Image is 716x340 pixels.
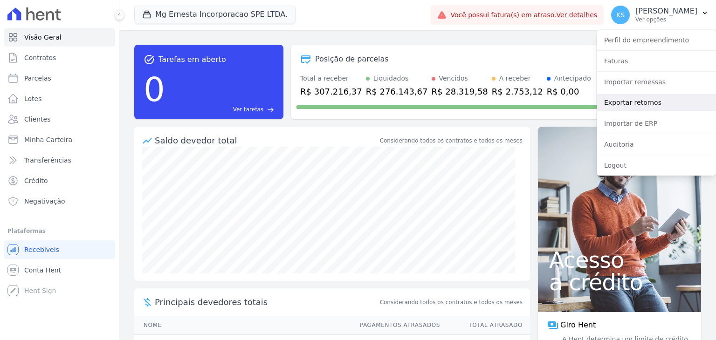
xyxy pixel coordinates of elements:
a: Visão Geral [4,28,115,47]
button: KS [PERSON_NAME] Ver opções [604,2,716,28]
span: Conta Hent [24,265,61,275]
a: Exportar retornos [597,94,716,111]
a: Conta Hent [4,261,115,279]
div: Total a receber [300,74,362,83]
span: east [267,106,274,113]
span: Acesso [549,249,690,271]
th: Pagamentos Atrasados [351,316,441,335]
a: Logout [597,157,716,174]
a: Negativação [4,192,115,211]
a: Lotes [4,89,115,108]
span: Clientes [24,115,50,124]
span: task_alt [144,54,155,65]
a: Parcelas [4,69,115,88]
div: R$ 0,00 [547,85,591,98]
span: Transferências [24,156,71,165]
a: Ver detalhes [557,11,598,19]
span: Crédito [24,176,48,185]
span: Lotes [24,94,42,103]
span: Recebíveis [24,245,59,254]
a: Recebíveis [4,240,115,259]
p: [PERSON_NAME] [635,7,697,16]
span: KS [616,12,625,18]
div: Plataformas [7,225,111,237]
div: R$ 2.753,12 [492,85,543,98]
th: Nome [134,316,351,335]
div: Liquidados [373,74,409,83]
span: Visão Geral [24,33,62,42]
a: Perfil do empreendimento [597,32,716,48]
a: Contratos [4,48,115,67]
button: Mg Ernesta Incorporacao SPE LTDA. [134,6,296,23]
span: Principais devedores totais [155,296,378,308]
div: A receber [499,74,531,83]
span: Tarefas em aberto [158,54,226,65]
div: Antecipado [554,74,591,83]
a: Importar de ERP [597,115,716,132]
span: Ver tarefas [233,105,263,114]
span: Negativação [24,197,65,206]
span: Você possui fatura(s) em atraso. [450,10,597,20]
a: Ver tarefas east [169,105,274,114]
span: Contratos [24,53,56,62]
div: R$ 307.216,37 [300,85,362,98]
div: 0 [144,65,165,114]
div: Vencidos [439,74,468,83]
div: Posição de parcelas [315,54,389,65]
th: Total Atrasado [441,316,530,335]
a: Transferências [4,151,115,170]
a: Minha Carteira [4,130,115,149]
span: Minha Carteira [24,135,72,144]
a: Importar remessas [597,74,716,90]
a: Auditoria [597,136,716,153]
span: Giro Hent [560,320,596,331]
a: Faturas [597,53,716,69]
span: a crédito [549,271,690,293]
div: R$ 276.143,67 [366,85,428,98]
div: Saldo devedor total [155,134,378,147]
div: Considerando todos os contratos e todos os meses [380,136,523,145]
div: R$ 28.319,58 [432,85,488,98]
a: Clientes [4,110,115,129]
span: Considerando todos os contratos e todos os meses [380,298,523,306]
p: Ver opções [635,16,697,23]
span: Parcelas [24,74,51,83]
a: Crédito [4,171,115,190]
